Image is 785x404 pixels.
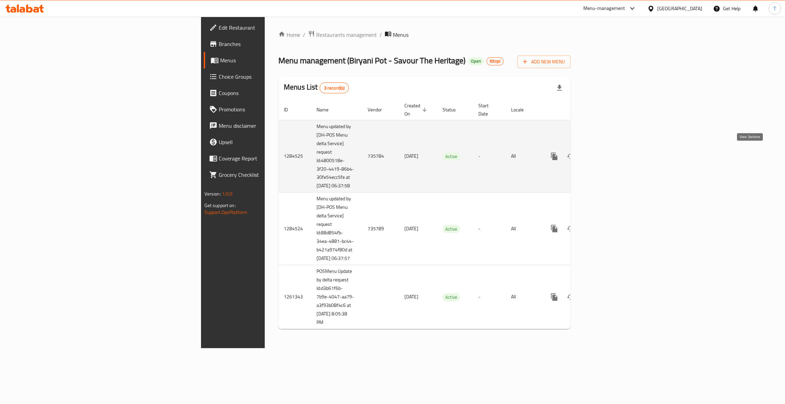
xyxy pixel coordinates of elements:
li: / [380,31,382,39]
span: 3 record(s) [320,85,349,91]
span: Add New Menu [523,58,565,66]
nav: breadcrumb [278,30,570,39]
span: Coupons [219,89,327,97]
span: 1.0.0 [222,189,233,198]
span: Start Date [478,102,497,118]
td: All [506,192,541,265]
a: Support.OpsPlatform [204,208,248,217]
td: Menu updated by [DH-POS Menu delta Service] request Id:88d854fb-34ea-4881-bc44-b421a974f80d at [D... [311,192,362,265]
span: [DATE] [404,224,418,233]
button: Change Status [563,220,579,237]
td: 735784 [362,120,399,192]
th: Actions [541,99,617,120]
span: Menus [220,56,327,64]
span: Active [443,153,460,160]
span: Upsell [219,138,327,146]
span: Coverage Report [219,154,327,162]
td: - [473,120,506,192]
span: Menu management ( Biryani Pot - Savour The Heritage ) [278,53,465,68]
span: Choice Groups [219,73,327,81]
span: ID [284,106,297,114]
div: Active [443,293,460,301]
div: Menu-management [583,4,625,13]
span: Edit Restaurant [219,24,327,32]
div: Total records count [320,82,349,93]
span: [DATE] [404,152,418,160]
span: Open [468,58,484,64]
span: Created On [404,102,429,118]
span: Branches [219,40,327,48]
span: Active [443,293,460,301]
div: Active [443,152,460,160]
span: T [773,5,776,12]
a: Upsell [204,134,332,150]
td: - [473,192,506,265]
a: Choice Groups [204,68,332,85]
table: enhanced table [278,99,617,329]
a: Coupons [204,85,332,101]
span: Version: [204,189,221,198]
button: more [546,289,563,305]
td: All [506,265,541,329]
span: Get support on: [204,201,236,210]
div: Export file [551,80,568,96]
a: Promotions [204,101,332,118]
span: Restaurants management [316,31,377,39]
button: Change Status [563,289,579,305]
td: 735789 [362,192,399,265]
span: Grocery Checklist [219,171,327,179]
button: Change Status [563,148,579,165]
button: more [546,148,563,165]
span: Vendor [368,106,391,114]
div: Open [468,57,484,65]
a: Grocery Checklist [204,167,332,183]
span: Status [443,106,465,114]
span: Menu disclaimer [219,122,327,130]
a: Menu disclaimer [204,118,332,134]
td: All [506,120,541,192]
a: Branches [204,36,332,52]
a: Edit Restaurant [204,19,332,36]
td: - [473,265,506,329]
span: Kitopi [487,58,503,64]
span: Locale [511,106,533,114]
span: Active [443,225,460,233]
span: Menus [393,31,409,39]
span: [DATE] [404,292,418,301]
td: Menu updated by [DH-POS Menu delta Service] request Id:4800518e-3f20-4419-86b4-30fe54ecc5fe at [D... [311,120,362,192]
a: Menus [204,52,332,68]
a: Coverage Report [204,150,332,167]
span: Name [317,106,337,114]
td: POSMenu Update by delta request Id:d3b61f6b-7b9e-4047-aa79-a3f93b08f4c6 at [DATE] 8:05:38 PM [311,265,362,329]
a: Restaurants management [308,30,377,39]
h2: Menus List [284,82,349,93]
div: [GEOGRAPHIC_DATA] [657,5,702,12]
span: Promotions [219,105,327,113]
button: Add New Menu [518,56,570,68]
button: more [546,220,563,237]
